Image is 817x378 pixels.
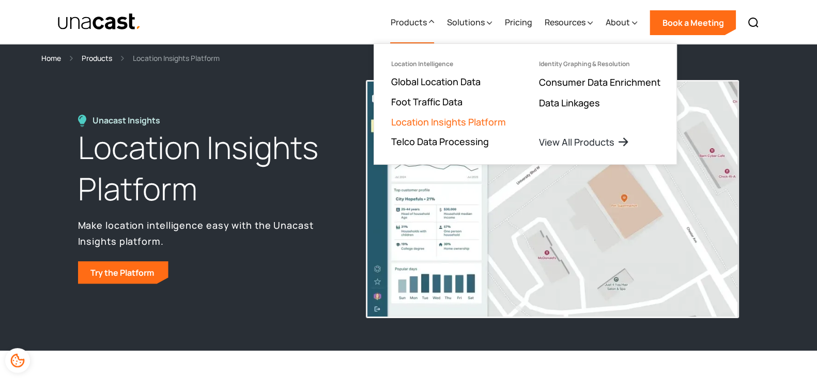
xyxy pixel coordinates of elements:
[57,13,142,31] a: home
[538,136,629,148] a: View All Products
[78,261,168,284] a: Try the Platform
[93,115,165,127] div: Unacast Insights
[133,52,220,64] div: Location Insights Platform
[391,96,462,108] a: Foot Traffic Data
[538,60,629,68] div: Identity Graphing & Resolution
[78,217,343,248] p: Make location intelligence easy with the Unacast Insights platform.
[391,135,488,148] a: Telco Data Processing
[78,127,343,210] h1: Location Insights Platform
[544,16,585,28] div: Resources
[747,17,760,29] img: Search icon
[538,76,660,88] a: Consumer Data Enrichment
[605,2,637,44] div: About
[78,115,86,127] img: Location Insights Platform icon
[605,16,629,28] div: About
[544,2,593,44] div: Resources
[390,16,426,28] div: Products
[391,75,480,88] a: Global Location Data
[82,52,112,64] a: Products
[504,2,532,44] a: Pricing
[57,13,142,31] img: Unacast text logo
[391,116,505,128] a: Location Insights Platform
[41,52,61,64] a: Home
[446,16,484,28] div: Solutions
[5,348,30,373] div: Cookie Preferences
[650,10,736,35] a: Book a Meeting
[391,60,453,68] div: Location Intelligence
[446,2,492,44] div: Solutions
[390,2,434,44] div: Products
[538,97,599,109] a: Data Linkages
[374,43,677,165] nav: Products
